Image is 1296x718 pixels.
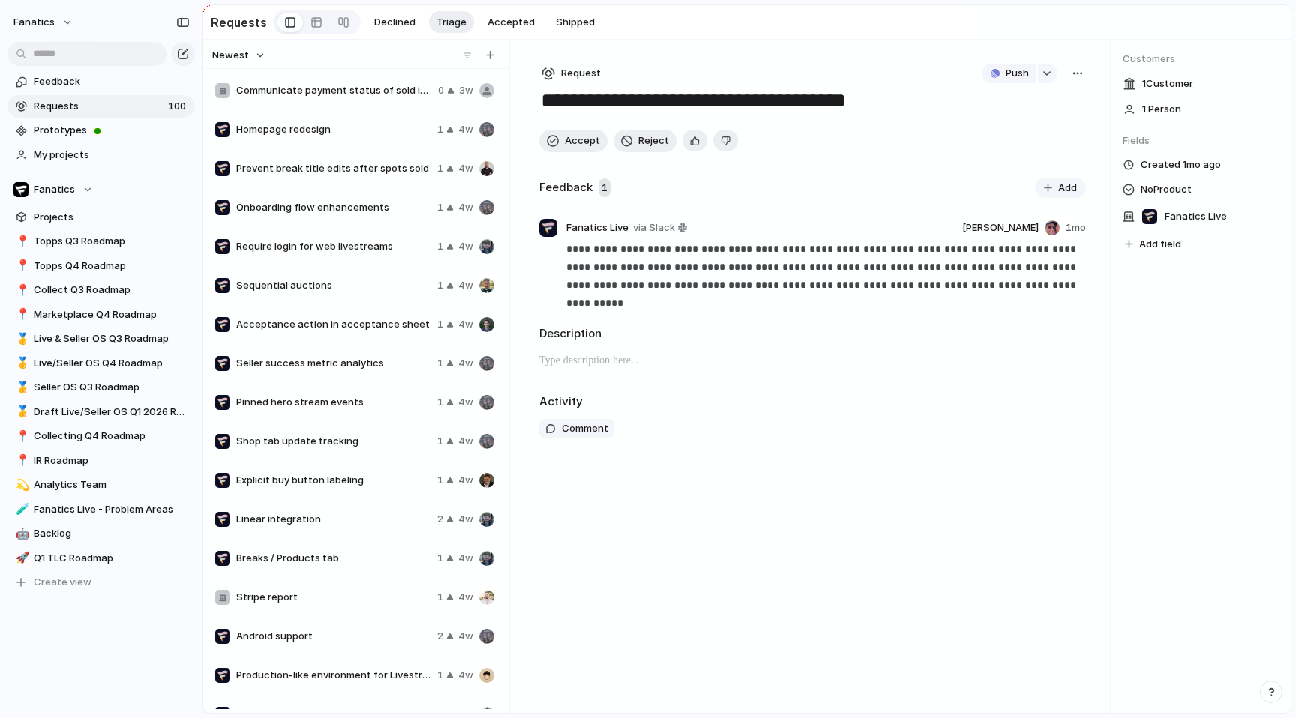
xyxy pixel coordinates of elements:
[437,473,443,488] span: 1
[437,668,443,683] span: 1
[458,239,473,254] span: 4w
[13,259,28,274] button: 📍
[7,401,195,423] a: 🥇Draft Live/Seller OS Q1 2026 Roadmap
[1123,235,1183,254] button: Add field
[437,239,443,254] span: 1
[16,233,26,250] div: 📍
[633,220,675,235] span: via Slack
[7,95,195,118] a: Requests100
[13,429,28,444] button: 📍
[458,551,473,566] span: 4w
[539,64,603,83] button: Request
[211,13,267,31] h2: Requests
[236,356,431,371] span: Seller success metric analytics
[7,279,195,301] div: 📍Collect Q3 Roadmap
[437,434,443,449] span: 1
[437,512,443,527] span: 2
[13,380,28,395] button: 🥇
[7,352,195,375] a: 🥇Live/Seller OS Q4 Roadmap
[7,206,195,229] a: Projects
[7,450,195,472] a: 📍IR Roadmap
[7,178,195,201] button: Fanatics
[34,283,190,298] span: Collect Q3 Roadmap
[34,405,190,420] span: Draft Live/Seller OS Q1 2026 Roadmap
[437,122,443,137] span: 1
[562,421,608,436] span: Comment
[458,278,473,293] span: 4w
[7,70,195,93] a: Feedback
[13,453,28,468] button: 📍
[236,395,431,410] span: Pinned hero stream events
[34,551,190,566] span: Q1 TLC Roadmap
[236,473,431,488] span: Explicit buy button labeling
[638,133,669,148] span: Reject
[7,474,195,496] div: 💫Analytics Team
[34,259,190,274] span: Topps Q4 Roadmap
[236,668,431,683] span: Production-like environment for Livestream QA
[13,551,28,566] button: 🚀
[561,66,601,81] span: Request
[34,356,190,371] span: Live/Seller OS Q4 Roadmap
[7,304,195,326] a: 📍Marketplace Q4 Roadmap
[16,379,26,396] div: 🥇
[34,210,190,225] span: Projects
[556,15,595,30] span: Shipped
[236,629,431,644] span: Android support
[34,380,190,395] span: Seller OS Q3 Roadmap
[13,15,55,30] span: fanatics
[565,133,600,148] span: Accept
[437,551,443,566] span: 1
[1058,181,1077,196] span: Add
[458,200,473,215] span: 4w
[1142,76,1193,91] span: 1 Customer
[437,317,443,332] span: 1
[539,419,614,438] button: Comment
[34,429,190,444] span: Collecting Q4 Roadmap
[1123,52,1279,67] span: Customers
[236,122,431,137] span: Homepage redesign
[458,395,473,410] span: 4w
[34,331,190,346] span: Live & Seller OS Q3 Roadmap
[7,328,195,350] a: 🥇Live & Seller OS Q3 Roadmap
[13,283,28,298] button: 📍
[7,425,195,447] a: 📍Collecting Q4 Roadmap
[437,200,443,215] span: 1
[630,219,690,237] a: via Slack
[539,130,607,152] button: Accept
[437,395,443,410] span: 1
[34,234,190,249] span: Topps Q3 Roadmap
[16,525,26,543] div: 🤖
[7,571,195,594] button: Create view
[13,307,28,322] button: 📍
[7,498,195,521] a: 🧪Fanatics Live - Problem Areas
[548,11,602,34] button: Shipped
[7,230,195,253] a: 📍Topps Q3 Roadmap
[459,83,473,98] span: 3w
[1139,237,1181,252] span: Add field
[7,522,195,545] a: 🤖Backlog
[458,122,473,137] span: 4w
[13,526,28,541] button: 🤖
[16,355,26,372] div: 🥇
[236,83,432,98] span: Communicate payment status of sold items
[1141,157,1221,172] span: Created 1mo ago
[598,178,610,198] span: 1
[437,590,443,605] span: 1
[34,99,163,114] span: Requests
[458,629,473,644] span: 4w
[13,234,28,249] button: 📍
[210,46,268,65] button: Newest
[374,15,415,30] span: Declined
[7,547,195,570] a: 🚀Q1 TLC Roadmap
[1142,102,1181,117] span: 1 Person
[7,119,195,142] a: Prototypes
[7,144,195,166] a: My projects
[437,629,443,644] span: 2
[458,668,473,683] span: 4w
[13,356,28,371] button: 🥇
[236,551,431,566] span: Breaks / Products tab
